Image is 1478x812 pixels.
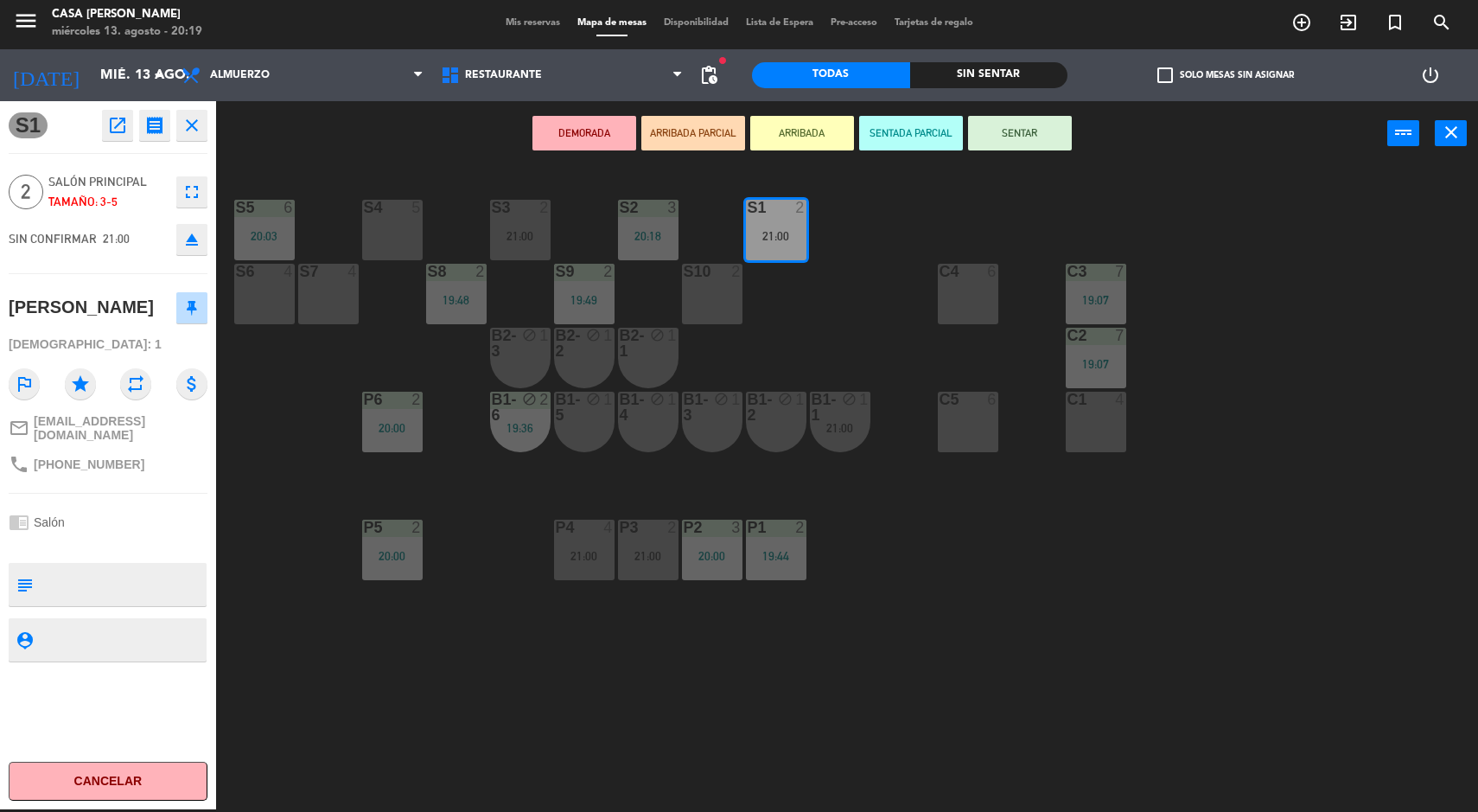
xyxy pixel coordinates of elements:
[987,392,997,407] div: 6
[1291,12,1312,33] i: add_circle_outline
[737,18,822,28] span: Lista de Espera
[778,392,793,406] i: block
[667,328,678,343] div: 1
[411,520,422,535] div: 2
[522,392,537,406] i: block
[52,23,202,41] div: miércoles 13. agosto - 20:19
[684,520,685,535] div: P2
[556,520,557,535] div: P4
[1338,12,1359,33] i: exit_to_app
[144,115,165,136] i: receipt
[682,550,742,562] div: 20:00
[9,175,43,209] span: 2
[347,264,358,279] div: 4
[1393,122,1414,143] i: power_input
[490,230,551,242] div: 21:00
[603,520,614,535] div: 4
[176,224,207,255] button: eject
[103,232,130,246] span: 21:00
[556,392,557,423] div: B1-5
[1115,392,1125,407] div: 4
[9,329,207,360] div: [DEMOGRAPHIC_DATA]: 1
[810,422,870,434] div: 21:00
[13,8,39,34] i: menu
[795,200,806,215] div: 2
[1435,120,1467,146] button: close
[176,368,207,400] i: attach_money
[603,392,614,407] div: 1
[539,200,550,215] div: 2
[492,200,493,215] div: S3
[490,422,551,434] div: 19:36
[411,392,422,407] div: 2
[910,62,1068,88] div: Sin sentar
[731,392,742,407] div: 1
[364,200,365,215] div: S4
[9,414,207,442] a: mail_outline[EMAIL_ADDRESS][DOMAIN_NAME]
[9,112,48,138] span: S1
[569,18,655,28] span: Mapa de mesas
[731,264,742,279] div: 2
[9,232,97,246] span: SIN CONFIRMAR
[731,520,742,535] div: 3
[283,264,294,279] div: 4
[684,264,685,279] div: S10
[176,176,207,208] button: fullscreen
[618,550,678,562] div: 21:00
[620,392,621,423] div: B1-4
[620,328,621,359] div: B2-1
[428,264,429,279] div: S8
[1115,264,1125,279] div: 7
[586,392,601,406] i: block
[283,200,294,215] div: 6
[34,457,144,471] span: [PHONE_NUMBER]
[48,172,168,192] span: Salón Principal
[748,520,749,535] div: P1
[746,230,806,242] div: 21:00
[497,18,569,28] span: Mis reservas
[465,69,542,81] span: Restaurante
[795,392,806,407] div: 1
[236,264,237,279] div: S6
[1387,120,1419,146] button: power_input
[182,182,202,202] i: fullscreen
[650,328,665,342] i: block
[9,418,29,438] i: mail_outline
[364,392,365,407] div: P6
[362,550,423,562] div: 20:00
[1067,328,1068,343] div: C2
[1431,12,1452,33] i: search
[556,328,557,359] div: B2-2
[667,392,678,407] div: 1
[15,630,34,649] i: person_pin
[795,520,806,535] div: 2
[748,392,749,423] div: B1-2
[603,328,614,343] div: 1
[362,422,423,434] div: 20:00
[475,264,486,279] div: 2
[139,110,170,141] button: receipt
[968,116,1072,150] button: SENTAR
[48,192,168,212] div: Tamaño: 3-5
[618,230,678,242] div: 20:18
[1066,358,1126,370] div: 19:07
[1067,264,1068,279] div: C3
[750,116,854,150] button: ARRIBADA
[752,62,910,88] div: Todas
[236,200,237,215] div: S5
[641,116,745,150] button: ARRIBADA PARCIAL
[9,762,207,801] button: Cancelar
[698,65,719,86] span: pending_actions
[586,328,601,342] i: block
[411,200,422,215] div: 5
[532,116,636,150] button: DEMORADA
[539,328,550,343] div: 1
[554,294,615,306] div: 19:49
[182,229,202,250] i: eject
[1441,122,1462,143] i: close
[107,115,128,136] i: open_in_new
[1157,67,1173,83] span: check_box_outline_blank
[620,200,621,215] div: S2
[940,392,940,407] div: C5
[102,110,133,141] button: open_in_new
